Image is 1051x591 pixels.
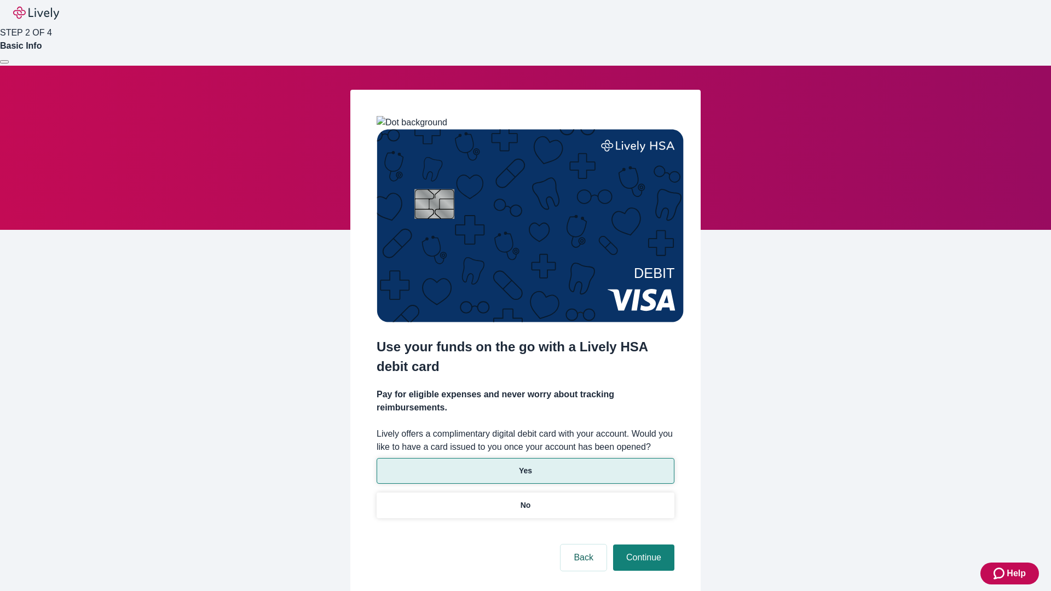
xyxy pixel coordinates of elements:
[561,544,607,571] button: Back
[377,129,684,322] img: Debit card
[377,337,674,376] h2: Use your funds on the go with a Lively HSA debit card
[377,458,674,484] button: Yes
[377,493,674,518] button: No
[521,500,531,511] p: No
[377,116,447,129] img: Dot background
[994,567,1007,580] svg: Zendesk support icon
[377,388,674,414] h4: Pay for eligible expenses and never worry about tracking reimbursements.
[613,544,674,571] button: Continue
[519,465,532,477] p: Yes
[377,427,674,454] label: Lively offers a complimentary digital debit card with your account. Would you like to have a card...
[1007,567,1026,580] span: Help
[13,7,59,20] img: Lively
[980,563,1039,584] button: Zendesk support iconHelp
